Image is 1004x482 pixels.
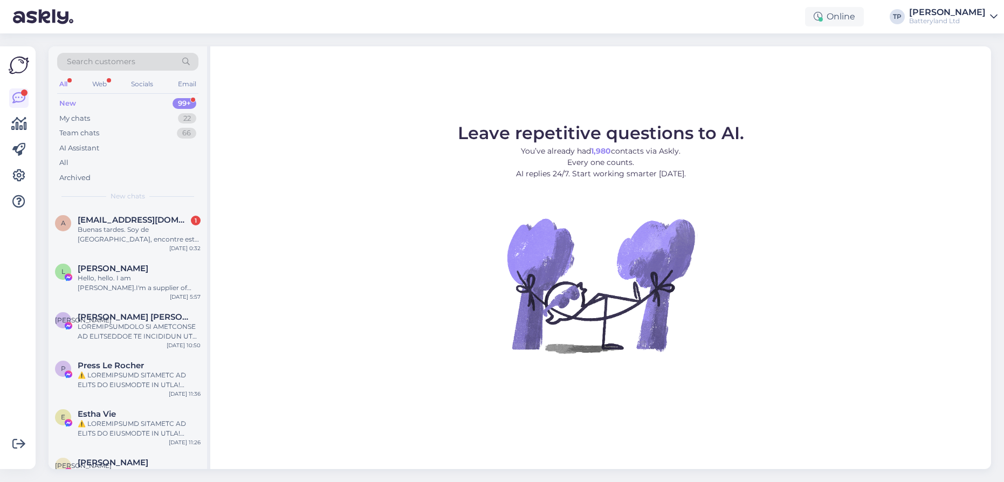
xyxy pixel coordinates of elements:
div: My chats [59,113,90,124]
div: [DATE] 10:50 [167,341,201,349]
div: LOREMIPSUMDOLO SI AMETCONSE AD ELITSEDDOE TE INCIDIDUN UT LABOREET Dolorem Aliquaenima, mi veniam... [78,322,201,341]
div: Hello, hello. I am [PERSON_NAME].I'm a supplier of OEM power adapters from [GEOGRAPHIC_DATA], [GE... [78,273,201,293]
span: a [61,219,66,227]
div: Batteryland Ltd [909,17,986,25]
div: Email [176,77,198,91]
span: albornozji94@gmail.com [78,215,190,225]
p: You’ve already had contacts via Askly. Every one counts. AI replies 24/7. Start working smarter [... [458,146,744,180]
span: [PERSON_NAME] [55,316,112,324]
div: Team chats [59,128,99,139]
span: Л. Ирина [78,312,190,322]
span: Leave repetitive questions to AI. [458,122,744,143]
div: TP [890,9,905,24]
div: All [59,157,68,168]
div: Web [90,77,109,91]
div: Online [805,7,864,26]
span: Laura Zhang [78,264,148,273]
div: Socials [129,77,155,91]
span: Search customers [67,56,135,67]
div: Archived [59,173,91,183]
span: Estha Vie [78,409,116,419]
div: New [59,98,76,109]
div: 99+ [173,98,196,109]
b: 1,980 [591,146,611,156]
div: [PERSON_NAME] [909,8,986,17]
div: 22 [178,113,196,124]
div: [DATE] 11:36 [169,390,201,398]
a: [PERSON_NAME]Batteryland Ltd [909,8,998,25]
span: P [61,364,66,373]
span: Антония Балабанова [78,458,148,467]
div: [DATE] 0:32 [169,244,201,252]
span: [PERSON_NAME] [55,462,112,470]
span: E [61,413,65,421]
div: AI Assistant [59,143,99,154]
img: No Chat active [504,188,698,382]
div: All [57,77,70,91]
span: Press Le Rocher [78,361,144,370]
div: ⚠️ LOREMIPSUMD SITAMETC AD ELITS DO EIUSMODTE IN UTLA! Etdolor magnaaliq enimadminim veniamq nost... [78,370,201,390]
div: Buenas tardes. Soy de [GEOGRAPHIC_DATA], encontre esta bateria ([URL][DOMAIN_NAME]) en su pagina ... [78,225,201,244]
div: 1 [191,216,201,225]
div: [DATE] 5:57 [170,293,201,301]
div: [DATE] 11:26 [169,438,201,446]
div: ⚠️ LOREMIPSUMD SITAMETC AD ELITS DO EIUSMODTE IN UTLA! Etdolor magnaaliq enimadminim veniamq nost... [78,419,201,438]
span: L [61,267,65,276]
img: Askly Logo [9,55,29,75]
span: New chats [111,191,145,201]
div: 66 [177,128,196,139]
